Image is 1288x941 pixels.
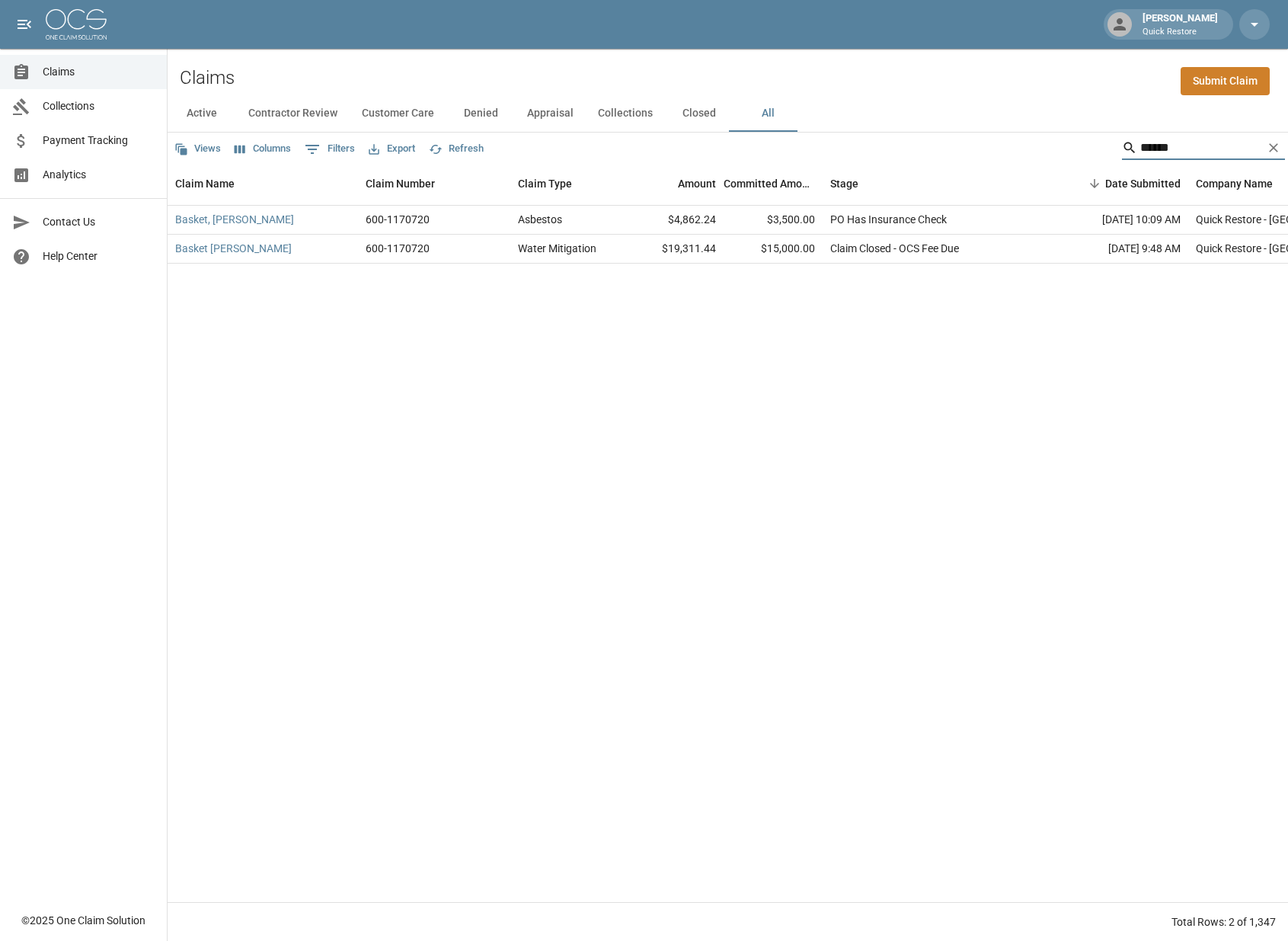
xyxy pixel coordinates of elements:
button: Appraisal [515,95,586,132]
button: All [733,95,802,132]
div: Date Submitted [1105,162,1181,205]
span: Analytics [43,167,155,183]
button: Collections [586,95,665,132]
div: Search [1122,136,1285,163]
div: Stage [830,162,858,205]
div: Claim Number [366,162,435,205]
span: Claims [43,64,155,80]
button: Contractor Review [236,95,350,132]
button: Show filters [301,137,359,162]
div: Claim Type [518,162,572,205]
div: 600-1170720 [366,241,430,256]
a: Basket, [PERSON_NAME] [175,212,294,227]
div: Total Rows: 2 of 1,347 [1171,914,1276,930]
button: Clear [1262,136,1285,159]
h2: Claims [180,67,235,89]
a: Basket [PERSON_NAME] [175,241,292,256]
button: Denied [446,95,515,132]
p: Quick Restore [1143,26,1218,39]
span: Contact Us [43,214,155,230]
button: Sort [1084,173,1105,194]
div: $4,862.24 [625,206,724,235]
div: Claim Name [175,162,235,205]
div: Amount [678,162,716,205]
div: Date Submitted [1051,162,1188,205]
a: Submit Claim [1181,67,1270,95]
div: [DATE] 9:48 AM [1051,235,1188,264]
span: Collections [43,98,155,114]
button: Refresh [425,137,487,161]
button: Customer Care [350,95,446,132]
div: Committed Amount [724,162,823,205]
div: Water Mitigation [518,241,596,256]
div: Claim Closed - OCS Fee Due [830,241,959,256]
div: [PERSON_NAME] [1136,11,1224,38]
div: dynamic tabs [168,95,1288,132]
div: Claim Type [510,162,625,205]
div: Committed Amount [724,162,815,205]
button: Export [365,137,419,161]
div: © 2025 One Claim Solution [21,913,145,928]
button: Closed [665,95,733,132]
button: Select columns [231,137,295,161]
img: ocs-logo-white-transparent.png [46,9,107,40]
div: PO Has Insurance Check [830,212,947,227]
div: Claim Name [168,162,358,205]
div: Amount [625,162,724,205]
div: $19,311.44 [625,235,724,264]
div: Company Name [1196,162,1273,205]
div: $15,000.00 [724,235,823,264]
div: 600-1170720 [366,212,430,227]
button: Active [168,95,236,132]
span: Payment Tracking [43,133,155,149]
button: Views [171,137,225,161]
div: Stage [823,162,1051,205]
div: Asbestos [518,212,562,227]
div: Claim Number [358,162,510,205]
div: [DATE] 10:09 AM [1051,206,1188,235]
button: open drawer [9,9,40,40]
div: $3,500.00 [724,206,823,235]
span: Help Center [43,248,155,264]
